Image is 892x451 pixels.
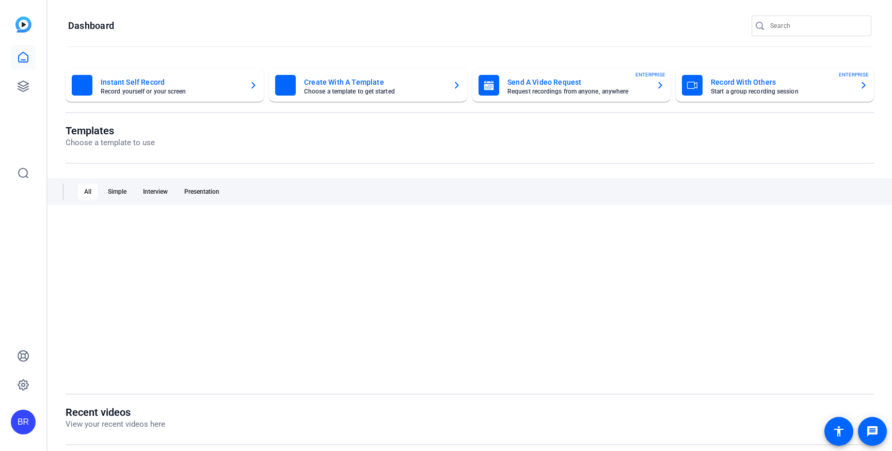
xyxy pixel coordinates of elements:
button: Instant Self RecordRecord yourself or your screen [66,69,264,102]
mat-card-subtitle: Record yourself or your screen [101,88,241,95]
p: Choose a template to use [66,137,155,149]
h1: Recent videos [66,406,165,418]
mat-card-title: Record With Others [711,76,851,88]
mat-card-subtitle: Start a group recording session [711,88,851,95]
span: ENTERPRISE [839,71,869,79]
mat-icon: accessibility [833,425,845,438]
mat-card-title: Send A Video Request [507,76,648,88]
mat-card-title: Instant Self Record [101,76,241,88]
button: Send A Video RequestRequest recordings from anyone, anywhereENTERPRISE [472,69,671,102]
p: View your recent videos here [66,418,165,430]
div: Simple [102,183,133,200]
div: BR [11,410,36,434]
mat-icon: message [866,425,879,438]
div: All [78,183,98,200]
h1: Templates [66,125,155,137]
input: Search [770,20,863,32]
div: Presentation [178,183,226,200]
button: Create With A TemplateChoose a template to get started [269,69,467,102]
mat-card-title: Create With A Template [304,76,444,88]
span: ENTERPRISE [635,71,665,79]
mat-card-subtitle: Choose a template to get started [304,88,444,95]
h1: Dashboard [68,20,114,32]
button: Record With OthersStart a group recording sessionENTERPRISE [676,69,874,102]
img: blue-gradient.svg [15,17,31,33]
div: Interview [137,183,174,200]
mat-card-subtitle: Request recordings from anyone, anywhere [507,88,648,95]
